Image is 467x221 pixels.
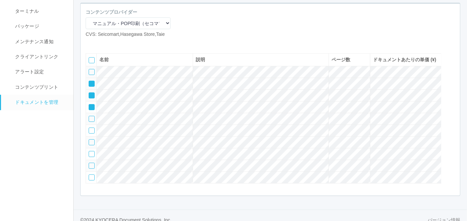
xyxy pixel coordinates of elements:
div: 上に移動 [447,65,457,78]
div: ドキュメントあたりの単価 (¥) [373,56,439,63]
span: コンテンツプリント [13,84,58,90]
a: クライアントリンク [1,49,79,64]
span: メンテナンス通知 [13,39,54,44]
div: 最下部に移動 [447,92,457,105]
div: 説明 [196,56,326,63]
div: 最上部に移動 [447,52,457,65]
span: クライアントリンク [13,54,58,59]
span: ドキュメントを管理 [13,99,58,105]
a: ターミナル [1,2,79,19]
a: アラート設定 [1,64,79,79]
span: CVS: Seicomart,Hasegawa Store,Taie [86,31,165,37]
span: アラート設定 [13,69,44,74]
div: 名前 [99,56,190,63]
span: パッケージ [13,23,39,29]
label: コンテンツプロバイダー [86,9,137,16]
span: ターミナル [13,8,39,14]
a: コンテンツプリント [1,80,79,95]
div: ページ数 [332,56,367,63]
a: パッケージ [1,19,79,34]
a: メンテナンス通知 [1,34,79,49]
div: 下に移動 [447,78,457,92]
a: ドキュメントを管理 [1,95,79,110]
